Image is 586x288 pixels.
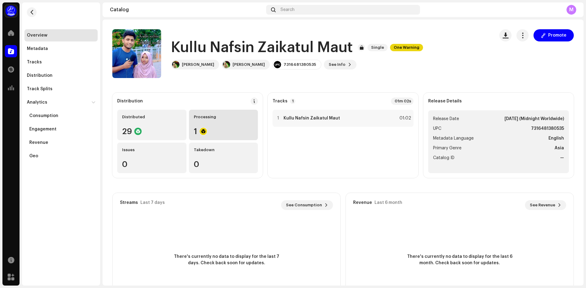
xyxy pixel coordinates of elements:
div: Geo [29,154,38,158]
button: See Info [324,60,356,69]
strong: Asia [555,144,564,152]
re-m-nav-dropdown: Analytics [24,96,98,162]
p-badge: 1 [290,98,295,104]
span: Single [367,44,388,51]
re-m-nav-item: Engagement [24,123,98,135]
re-m-nav-item: Consumption [24,110,98,122]
button: Promote [534,29,574,41]
strong: Release Details [428,99,462,104]
div: Consumption [29,113,58,118]
div: Analytics [27,100,47,105]
span: See Info [329,59,345,71]
div: Metadata [27,46,48,51]
div: Track Splits [27,87,52,91]
strong: 7316481380535 [531,125,564,132]
button: See Revenue [525,200,566,210]
div: Catalog [110,7,264,12]
div: [PERSON_NAME] [233,62,265,67]
div: Revenue [353,200,372,205]
img: f1c8fa25-ebcc-4ecd-80bb-62ab0f212fc0 [223,61,230,68]
div: Distribution [117,99,143,104]
re-m-nav-item: Tracks [24,56,98,68]
button: See Consumption [281,200,333,210]
div: [PERSON_NAME] [182,62,214,67]
span: Primary Genre [433,144,461,152]
span: There's currently no data to display for the last 7 days. Check back soon for updates. [172,254,281,266]
img: a1dd4b00-069a-4dd5-89ed-38fbdf7e908f [5,5,17,17]
re-m-nav-item: Geo [24,150,98,162]
div: Last 6 month [374,200,402,205]
div: Distributed [122,115,182,119]
div: Last 7 days [140,200,165,205]
re-m-nav-item: Revenue [24,137,98,149]
span: Search [280,7,295,12]
strong: Tracks [273,99,288,104]
img: 2255aa8c-4614-4e4a-beb2-f3d0868c6826 [172,61,179,68]
re-m-nav-item: Distribution [24,69,98,82]
div: Takedown [194,148,253,152]
span: Metadata Language [433,135,474,142]
re-m-nav-item: Overview [24,29,98,41]
div: Overview [27,33,47,38]
span: Catalog ID [433,154,454,162]
strong: English [548,135,564,142]
div: Distribution [27,73,52,78]
span: One Warning [390,44,423,51]
div: 7316481380535 [284,62,316,67]
div: 01m 02s [391,98,414,105]
span: There's currently no data to display for the last 6 month. Check back soon for updates. [405,254,515,266]
span: Promote [548,29,566,41]
strong: Kullu Nafsin Zaikatul Maut [284,116,340,121]
div: Issues [122,148,182,152]
span: See Revenue [530,199,555,211]
strong: — [560,154,564,162]
h1: Kullu Nafsin Zaikatul Maut [171,38,353,57]
span: See Consumption [286,199,322,211]
re-m-nav-item: Track Splits [24,83,98,95]
div: 01:02 [398,115,411,122]
div: Streams [120,200,138,205]
span: UPC [433,125,441,132]
span: Release Date [433,115,459,123]
div: M [566,5,576,15]
div: Tracks [27,60,42,65]
re-m-nav-item: Metadata [24,43,98,55]
strong: [DATE] (Midnight Worldwide) [505,115,564,123]
div: Engagement [29,127,56,132]
div: Revenue [29,140,48,145]
div: Processing [194,115,253,119]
